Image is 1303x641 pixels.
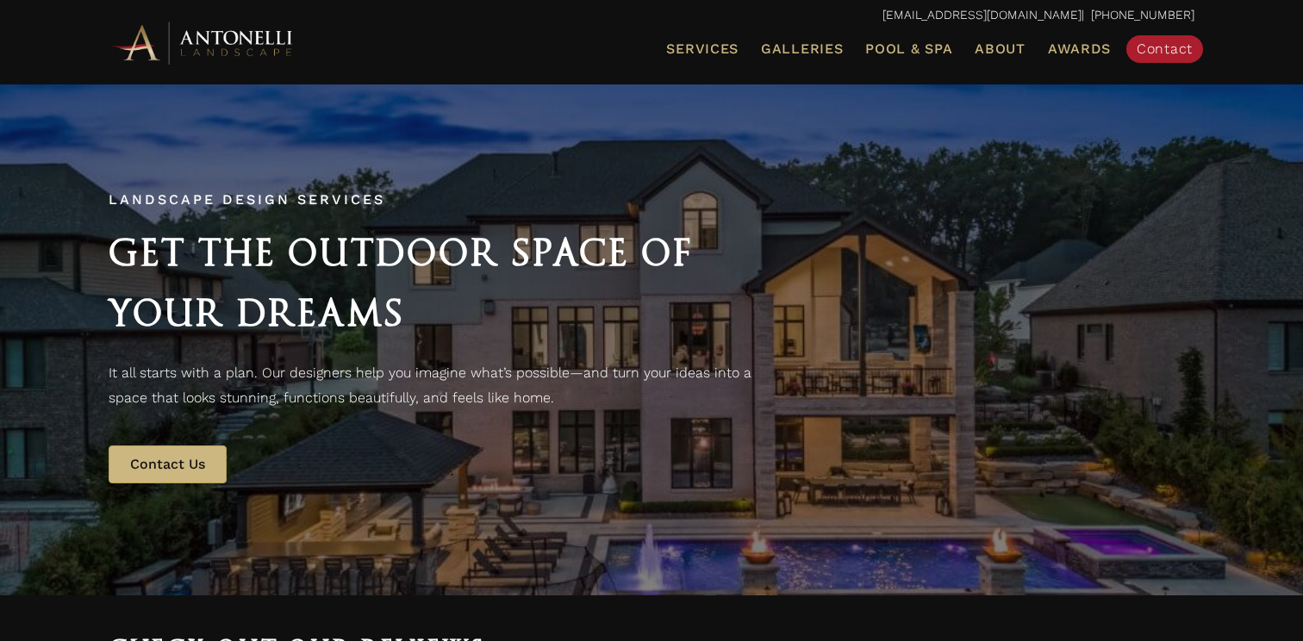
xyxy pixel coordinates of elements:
span: Contact [1137,40,1193,57]
p: | [PHONE_NUMBER] [109,4,1194,27]
span: About [975,42,1026,56]
span: Services [666,42,739,56]
span: Get the Outdoor Space of Your Dreams [109,231,693,334]
a: Services [659,38,745,60]
span: Awards [1048,40,1111,57]
a: Contact [1126,35,1203,63]
img: Antonelli Horizontal Logo [109,19,298,66]
a: [EMAIL_ADDRESS][DOMAIN_NAME] [882,8,1082,22]
span: Galleries [761,40,843,57]
a: Awards [1041,38,1118,60]
span: Pool & Spa [865,40,952,57]
p: It all starts with a plan. Our designers help you imagine what’s possible—and turn your ideas int... [109,360,781,411]
span: Contact Us [130,456,205,472]
a: Contact Us [109,445,227,483]
span: Landscape Design Services [109,191,385,208]
a: Pool & Spa [858,38,959,60]
a: About [968,38,1032,60]
a: Galleries [754,38,850,60]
